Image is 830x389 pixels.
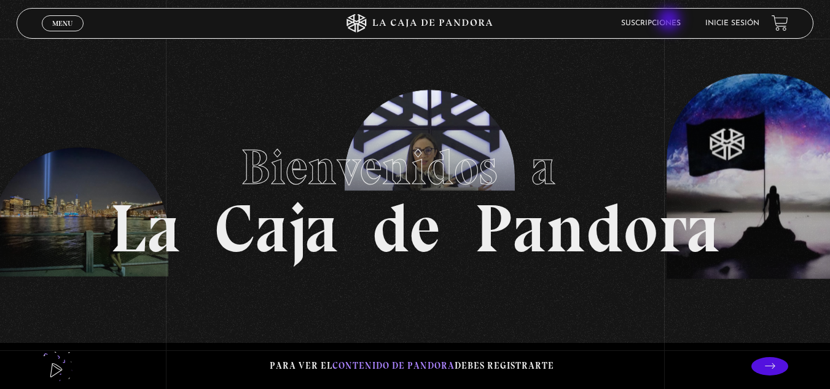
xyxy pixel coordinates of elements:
a: View your shopping cart [772,15,788,31]
p: Para ver el debes registrarte [270,358,554,374]
h1: La Caja de Pandora [110,127,720,262]
span: contenido de Pandora [332,360,455,371]
a: Suscripciones [621,20,681,27]
span: Menu [52,20,72,27]
span: Cerrar [48,29,77,38]
a: Inicie sesión [705,20,759,27]
span: Bienvenidos a [241,138,590,197]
